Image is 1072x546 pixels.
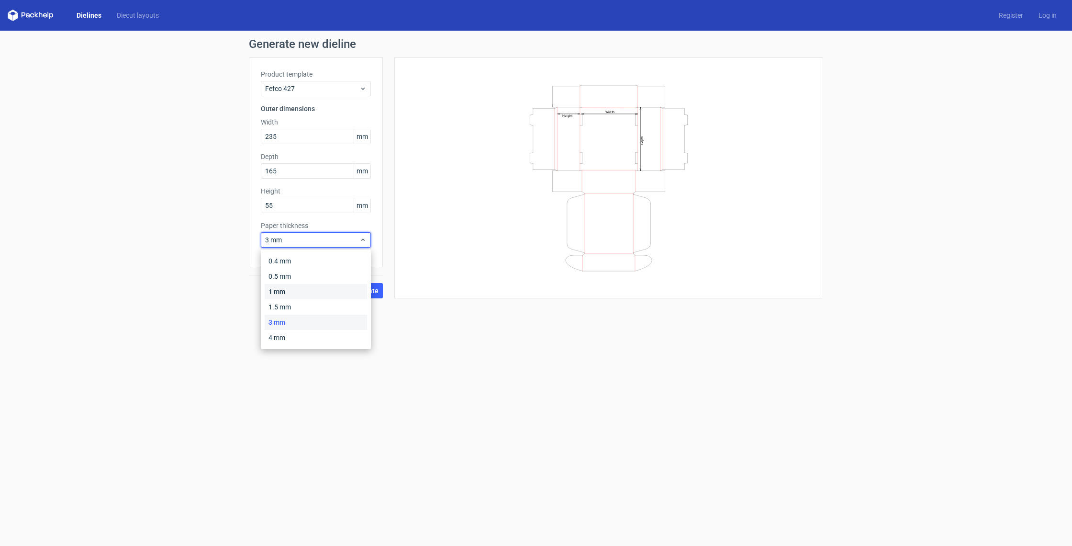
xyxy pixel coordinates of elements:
[562,114,572,117] text: Height
[265,299,367,315] div: 1.5 mm
[640,136,644,144] text: Depth
[261,104,371,114] h3: Outer dimensions
[991,11,1031,20] a: Register
[265,284,367,299] div: 1 mm
[1031,11,1064,20] a: Log in
[261,186,371,196] label: Height
[265,235,359,245] span: 3 mm
[265,84,359,93] span: Fefco 427
[261,152,371,161] label: Depth
[354,198,370,213] span: mm
[265,269,367,284] div: 0.5 mm
[69,11,109,20] a: Dielines
[354,129,370,144] span: mm
[265,330,367,345] div: 4 mm
[261,117,371,127] label: Width
[109,11,167,20] a: Diecut layouts
[354,164,370,178] span: mm
[265,315,367,330] div: 3 mm
[261,69,371,79] label: Product template
[249,38,823,50] h1: Generate new dieline
[265,253,367,269] div: 0.4 mm
[261,221,371,230] label: Paper thickness
[605,109,614,114] text: Width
